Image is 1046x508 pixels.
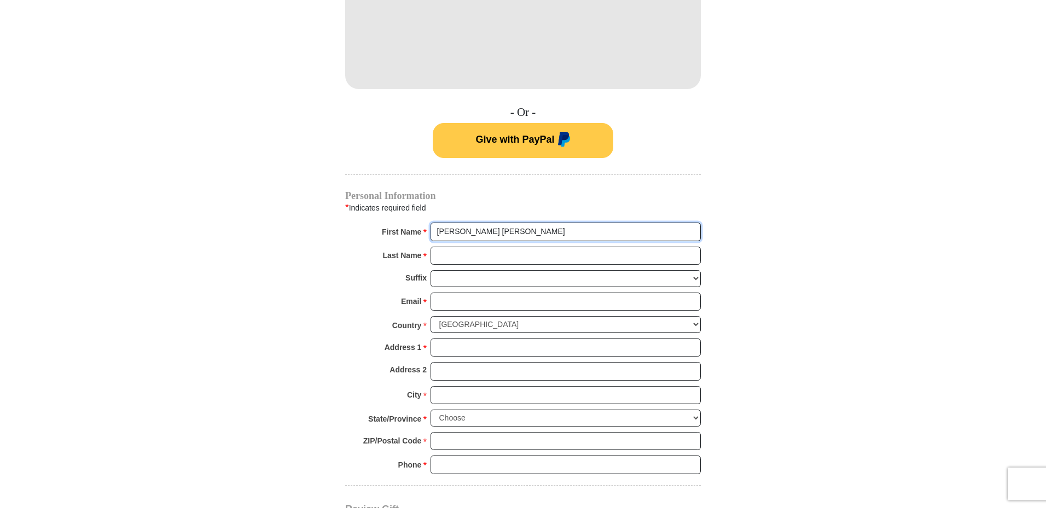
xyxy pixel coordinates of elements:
strong: Address 1 [385,340,422,355]
strong: First Name [382,224,421,240]
strong: Last Name [383,248,422,263]
strong: Country [392,318,422,333]
strong: City [407,387,421,402]
strong: Suffix [405,270,427,285]
strong: Email [401,294,421,309]
h4: - Or - [345,106,701,119]
div: Indicates required field [345,201,701,215]
h4: Personal Information [345,191,701,200]
strong: ZIP/Postal Code [363,433,422,448]
span: Give with PayPal [475,134,554,145]
button: Give with PayPal [433,123,613,158]
img: paypal [555,132,571,149]
strong: State/Province [368,411,421,427]
strong: Phone [398,457,422,472]
strong: Address 2 [390,362,427,377]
